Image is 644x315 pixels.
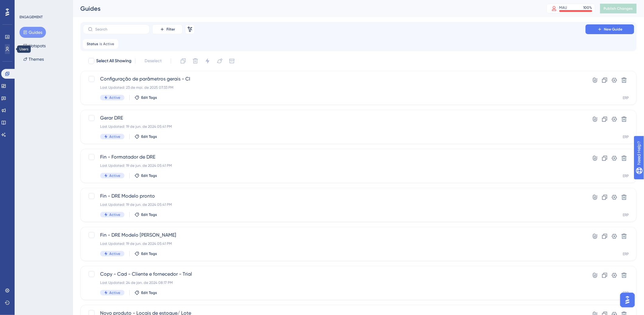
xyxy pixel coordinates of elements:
button: Edit Tags [135,134,157,139]
span: Edit Tags [141,173,157,178]
span: Fin - DRE Modelo [PERSON_NAME] [100,231,568,239]
div: ERP [623,252,629,256]
span: Active [109,212,120,217]
button: Themes [19,54,47,65]
span: is [100,41,102,46]
div: ERP [623,134,629,139]
button: Edit Tags [135,212,157,217]
div: 100 % [583,5,592,10]
span: Active [109,134,120,139]
div: ERP [623,95,629,100]
span: Active [109,173,120,178]
span: Status [87,41,98,46]
span: Need Help? [14,2,38,9]
span: Active [109,290,120,295]
span: Copy - Cad - Cliente e fornecedor - Trial [100,270,568,278]
button: Publish Changes [600,4,637,13]
span: New Guide [604,27,623,32]
span: Active [103,41,114,46]
div: ERP [623,174,629,178]
div: Last Updated: 19 de jun. de 2024 05:41 PM [100,241,568,246]
span: Edit Tags [141,251,157,256]
div: Last Updated: 19 de jun. de 2024 05:41 PM [100,163,568,168]
span: Fin - DRE Modelo pronto [100,192,568,200]
span: Deselect [145,57,162,65]
div: Guides [80,4,531,13]
span: Publish Changes [604,6,633,11]
div: MAU [559,5,567,10]
div: Last Updated: 23 de mai. de 2025 07:33 PM [100,85,568,90]
button: Hotspots [19,40,49,51]
span: Filter [166,27,175,32]
span: Edit Tags [141,134,157,139]
button: Guides [19,27,46,38]
div: ENGAGEMENT [19,15,43,20]
button: Edit Tags [135,95,157,100]
span: Edit Tags [141,95,157,100]
button: Edit Tags [135,173,157,178]
iframe: UserGuiding AI Assistant Launcher [618,291,637,309]
span: Edit Tags [141,212,157,217]
span: Fin - Formatador de DRE [100,153,568,161]
button: Edit Tags [135,290,157,295]
span: Gerar DRE [100,114,568,122]
div: ERP [623,291,629,295]
div: Last Updated: 19 de jun. de 2024 05:41 PM [100,124,568,129]
span: Edit Tags [141,290,157,295]
span: Select All Showing [96,57,131,65]
button: New Guide [586,24,634,34]
span: Active [109,251,120,256]
button: Deselect [139,55,167,66]
div: ERP [623,213,629,217]
input: Search [95,27,145,31]
div: Last Updated: 24 de jan. de 2024 08:17 PM [100,280,568,285]
span: Active [109,95,120,100]
div: Last Updated: 19 de jun. de 2024 05:41 PM [100,202,568,207]
button: Filter [152,24,183,34]
span: Configuração de parâmetros gerais - CI [100,75,568,83]
button: Edit Tags [135,251,157,256]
